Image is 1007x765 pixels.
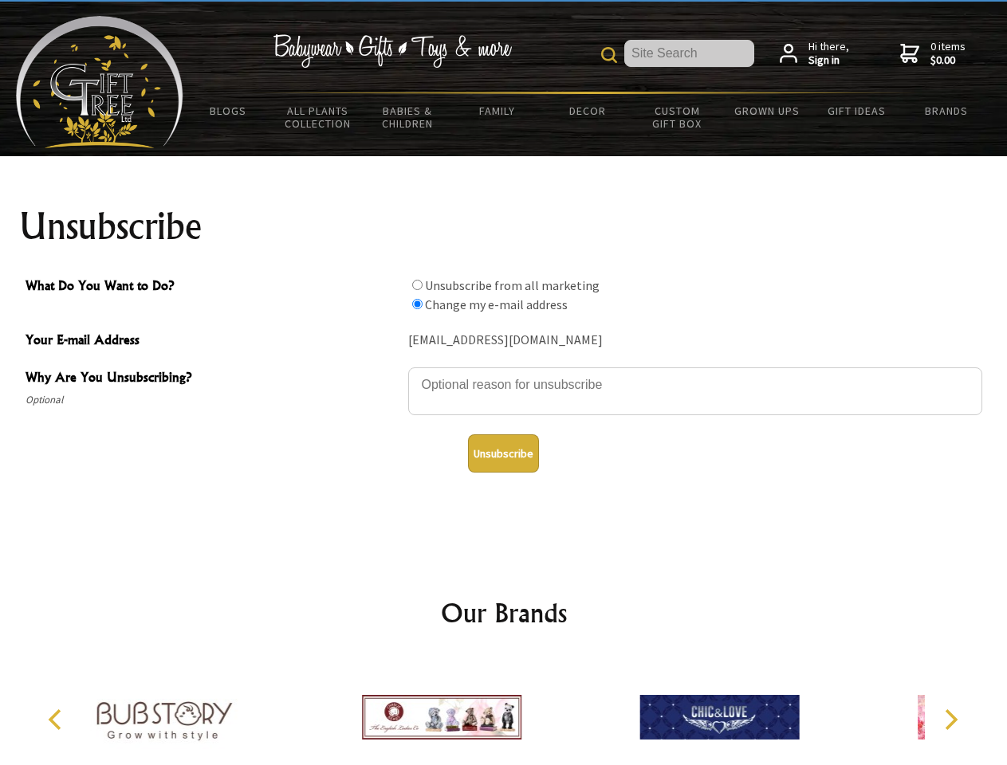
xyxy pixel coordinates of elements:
h2: Our Brands [32,594,976,632]
a: Babies & Children [363,94,453,140]
span: Your E-mail Address [26,330,400,353]
h1: Unsubscribe [19,207,989,245]
span: Optional [26,390,400,410]
strong: $0.00 [930,53,966,68]
a: All Plants Collection [273,94,364,140]
input: Site Search [624,40,754,67]
a: Brands [902,94,992,127]
img: Babyware - Gifts - Toys and more... [16,16,183,148]
span: What Do You Want to Do? [26,276,400,299]
button: Previous [40,702,75,737]
img: product search [601,47,617,63]
a: Gift Ideas [812,94,902,127]
span: 0 items [930,39,966,68]
a: 0 items$0.00 [900,40,966,68]
a: Custom Gift Box [632,94,722,140]
input: What Do You Want to Do? [412,299,423,309]
a: Grown Ups [722,94,812,127]
button: Unsubscribe [468,434,539,473]
a: Family [453,94,543,127]
textarea: Why Are You Unsubscribing? [408,367,982,415]
a: Hi there,Sign in [780,40,849,68]
img: Babywear - Gifts - Toys & more [273,34,512,68]
a: BLOGS [183,94,273,127]
input: What Do You Want to Do? [412,280,423,290]
label: Unsubscribe from all marketing [425,277,600,293]
button: Next [933,702,968,737]
span: Why Are You Unsubscribing? [26,367,400,390]
a: Decor [542,94,632,127]
span: Hi there, [808,40,849,68]
strong: Sign in [808,53,849,68]
label: Change my e-mail address [425,296,568,312]
div: [EMAIL_ADDRESS][DOMAIN_NAME] [408,328,982,353]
